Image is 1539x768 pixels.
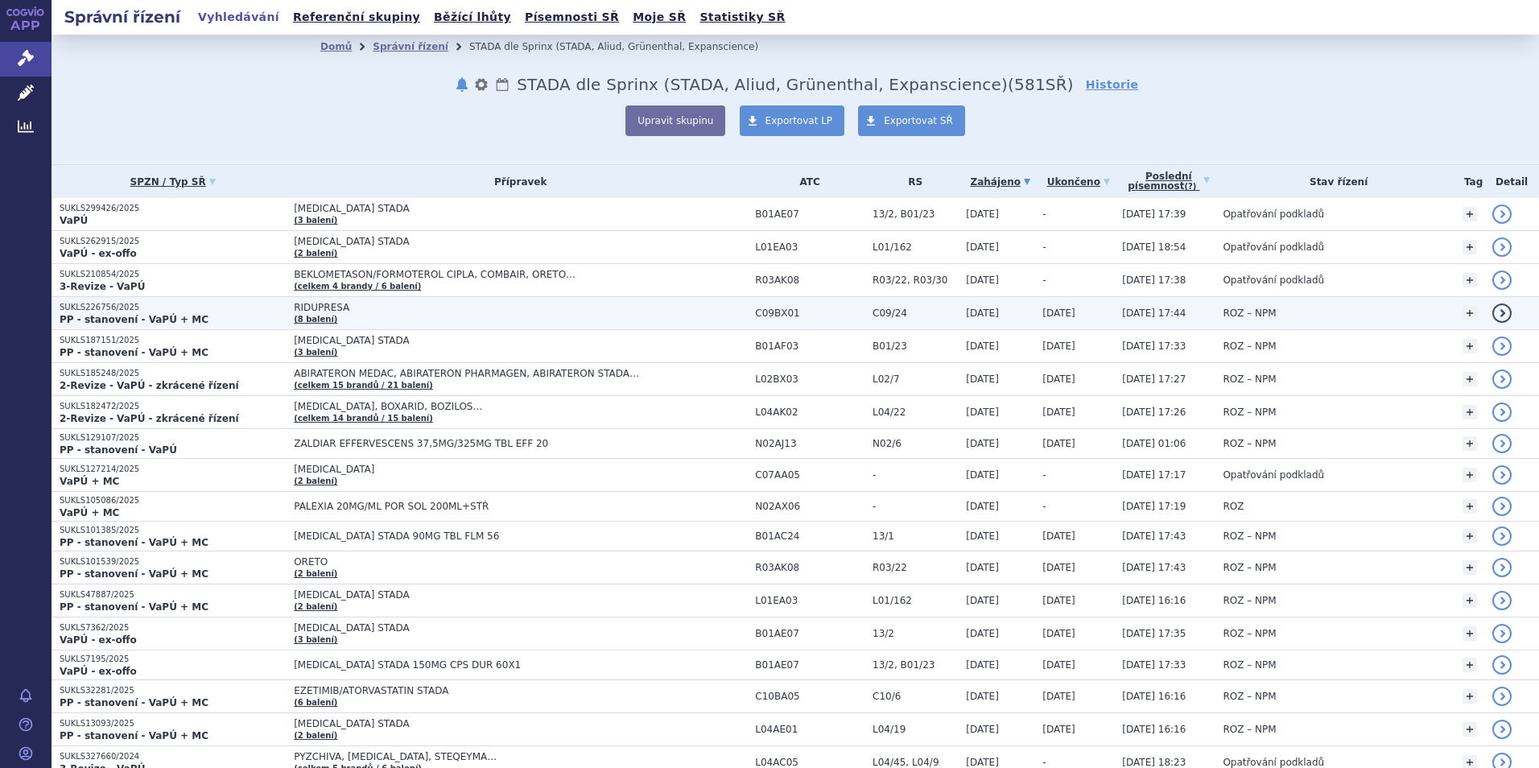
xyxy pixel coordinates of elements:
[294,685,696,696] span: EZETIMIB/ATORVASTATIN STADA
[60,556,286,568] p: SUKLS101539/2025
[294,381,433,390] a: (celkem 15 brandů / 21 balení)
[1492,465,1512,485] a: detail
[294,589,696,601] span: [MEDICAL_DATA] STADA
[1223,562,1276,573] span: ROZ – NPM
[873,659,958,671] span: 13/2, B01/23
[966,501,999,512] span: [DATE]
[966,275,999,286] span: [DATE]
[60,751,286,762] p: SUKLS327660/2024
[60,601,208,613] strong: PP - stanovení - VaPÚ + MC
[755,242,864,253] span: L01EA03
[60,525,286,536] p: SUKLS101385/2025
[1122,501,1186,512] span: [DATE] 17:19
[294,477,337,485] a: (2 balení)
[294,203,696,214] span: [MEDICAL_DATA] STADA
[873,595,958,606] span: L01/162
[60,685,286,696] p: SUKLS32281/2025
[294,464,696,475] span: [MEDICAL_DATA]
[1492,237,1512,257] a: detail
[755,341,864,352] span: B01AF03
[695,6,790,28] a: Statistiky SŘ
[60,589,286,601] p: SUKLS47887/2025
[1463,658,1477,672] a: +
[60,666,137,677] strong: VaPÚ - ex-offo
[873,308,958,319] span: C09/24
[60,413,239,424] strong: 2-Revize - VaPÚ - zkrácené řízení
[294,501,696,512] span: PALEXIA 20MG/ML POR SOL 200ML+STŘ
[320,41,352,52] a: Domů
[873,562,958,573] span: R03/22
[755,469,864,481] span: C07AA05
[966,171,1034,193] a: Zahájeno
[873,501,958,512] span: -
[52,6,193,28] h2: Správní řízení
[60,314,208,325] strong: PP - stanovení - VaPÚ + MC
[755,562,864,573] span: R03AK08
[873,209,958,220] span: 13/2, B01/23
[294,556,696,568] span: ORETO
[1463,207,1477,221] a: +
[1042,275,1046,286] span: -
[1042,341,1075,352] span: [DATE]
[1463,722,1477,737] a: +
[1042,171,1114,193] a: Ukončeno
[286,165,747,198] th: Přípravek
[60,215,88,226] strong: VaPÚ
[60,634,137,646] strong: VaPÚ - ex-offo
[1492,434,1512,453] a: detail
[294,659,696,671] span: [MEDICAL_DATA] STADA 150MG CPS DUR 60X1
[1122,691,1186,702] span: [DATE] 16:16
[966,209,999,220] span: [DATE]
[1122,531,1186,542] span: [DATE] 17:43
[60,347,208,358] strong: PP - stanovení - VaPÚ + MC
[755,595,864,606] span: L01EA03
[373,41,448,52] a: Správní řízení
[1122,659,1186,671] span: [DATE] 17:33
[755,757,864,768] span: L04AC05
[1223,501,1244,512] span: ROZ
[1463,339,1477,353] a: +
[873,724,958,735] span: L04/19
[1223,438,1276,449] span: ROZ – NPM
[60,368,286,379] p: SUKLS185248/2025
[294,622,696,634] span: [MEDICAL_DATA] STADA
[755,724,864,735] span: L04AE01
[294,236,696,247] span: [MEDICAL_DATA] STADA
[1223,531,1276,542] span: ROZ – NPM
[873,438,958,449] span: N02/6
[294,348,337,357] a: (3 balení)
[966,469,999,481] span: [DATE]
[1492,558,1512,577] a: detail
[1042,501,1046,512] span: -
[1223,242,1324,253] span: Opatřování podkladů
[873,275,958,286] span: R03/22, R03/30
[1042,562,1075,573] span: [DATE]
[966,531,999,542] span: [DATE]
[1463,405,1477,419] a: +
[858,105,965,136] a: Exportovat SŘ
[1122,562,1186,573] span: [DATE] 17:43
[60,495,286,506] p: SUKLS105086/2025
[429,6,516,28] a: Běžící lhůty
[60,697,208,708] strong: PP - stanovení - VaPÚ + MC
[1463,273,1477,287] a: +
[294,249,337,258] a: (2 balení)
[1122,165,1215,198] a: Poslednípísemnost(?)
[1122,341,1186,352] span: [DATE] 17:33
[873,469,958,481] span: -
[288,6,425,28] a: Referenční skupiny
[1042,757,1046,768] span: -
[1484,165,1539,198] th: Detail
[1223,209,1324,220] span: Opatřování podkladů
[294,269,696,280] span: BEKLOMETASON/FORMOTEROL CIPLA, COMBAIR, ORETO…
[454,75,470,94] button: notifikace
[60,537,208,548] strong: PP - stanovení - VaPÚ + MC
[755,209,864,220] span: B01AE07
[1492,526,1512,546] a: detail
[873,757,958,768] span: L04/45, L04/9
[1463,626,1477,641] a: +
[294,315,337,324] a: (8 balení)
[1223,374,1276,385] span: ROZ – NPM
[1008,75,1074,94] span: ( SŘ)
[1042,209,1046,220] span: -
